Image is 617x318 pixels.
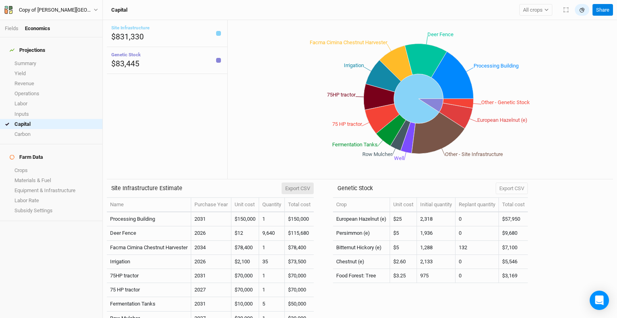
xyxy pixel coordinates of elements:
span: $831,330 [111,32,144,41]
tspan: Processing Building [474,63,519,69]
td: European Hazelnut (e) [333,212,390,226]
button: Share [592,4,613,16]
td: 2,318 [417,212,456,226]
tspan: 75 HP tractor [332,121,362,127]
tspan: Well [394,155,404,161]
th: Crop [333,198,390,212]
td: $2,100 [231,255,259,269]
div: Copy of Opal Grove Farm [19,6,94,14]
td: 35 [259,255,285,269]
div: Open Intercom Messenger [590,291,609,310]
td: 0 [456,212,499,226]
h3: Genetic Stock [337,185,373,192]
th: Replant quantity [456,198,499,212]
td: Persimmon (e) [333,226,390,240]
td: 1,936 [417,226,456,240]
td: 1 [259,269,285,283]
td: $73,500 [285,255,314,269]
td: $7,100 [499,241,528,255]
td: 2026 [191,255,231,269]
td: $3.25 [390,269,417,283]
td: $5 [390,241,417,255]
tspan: Other - Site Infrastructure [445,151,503,157]
div: Projections [10,47,45,53]
th: Initial quantity [417,198,456,212]
tspan: European Hazelnut (e) [477,117,527,123]
td: 132 [456,241,499,255]
td: 9,640 [259,226,285,240]
td: Fermentation Tanks [107,297,191,311]
button: All crops [519,4,552,16]
button: Export CSV [282,183,314,195]
td: Bitternut Hickory (e) [333,241,390,255]
td: 1,288 [417,241,456,255]
td: $70,000 [285,269,314,283]
td: Facma Cimina Chestnut Harvester [107,241,191,255]
td: $3,169 [499,269,528,283]
tspan: Facma Cimina Chestnut Harvester [310,39,388,45]
td: $12 [231,226,259,240]
th: Quantity [259,198,285,212]
h3: Site Infrastructure Estimate [111,185,182,192]
td: 0 [456,269,499,283]
td: 75 HP tractor [107,283,191,297]
td: $25 [390,212,417,226]
td: $5 [390,226,417,240]
td: $57,950 [499,212,528,226]
td: 0 [456,226,499,240]
td: $150,000 [231,212,259,226]
span: Site Infrastructure [111,25,149,31]
td: 1 [259,241,285,255]
td: 0 [456,255,499,269]
tspan: Other - Genetic Stock [481,99,530,105]
span: Genetic Stock [111,52,141,57]
button: Export CSV [496,183,528,195]
span: $83,445 [111,59,139,68]
th: Total cost [285,198,314,212]
td: $10,000 [231,297,259,311]
div: Copy of [PERSON_NAME][GEOGRAPHIC_DATA] [19,6,94,14]
td: $70,000 [285,283,314,297]
th: Name [107,198,191,212]
th: Unit cost [231,198,259,212]
div: Economics [25,25,50,32]
td: 2,133 [417,255,456,269]
td: $115,680 [285,226,314,240]
td: 5 [259,297,285,311]
td: $78,400 [285,241,314,255]
td: Food Forest: Tree [333,269,390,283]
td: 1 [259,212,285,226]
tspan: Row Mulcher [362,151,392,157]
tspan: Deer Fence [427,31,454,37]
td: Irrigation [107,255,191,269]
td: $2.60 [390,255,417,269]
th: Total cost [499,198,528,212]
td: 75HP tractor [107,269,191,283]
td: $78,400 [231,241,259,255]
a: Fields [5,25,18,31]
td: Deer Fence [107,226,191,240]
td: 1 [259,283,285,297]
td: Chestnut (e) [333,255,390,269]
td: $5,546 [499,255,528,269]
th: Purchase Year [191,198,231,212]
button: Copy of [PERSON_NAME][GEOGRAPHIC_DATA] [4,6,98,14]
td: 2031 [191,269,231,283]
td: 975 [417,269,456,283]
span: All crops [523,6,543,14]
td: $150,000 [285,212,314,226]
tspan: Fermentation Tanks [332,142,378,148]
tspan: 75HP tractor [327,92,356,98]
td: 2031 [191,297,231,311]
td: $70,000 [231,283,259,297]
td: Processing Building [107,212,191,226]
td: $50,000 [285,297,314,311]
h3: Capital [111,7,127,13]
td: 2034 [191,241,231,255]
tspan: Irrigation [344,62,364,68]
td: 2031 [191,212,231,226]
th: Unit cost [390,198,417,212]
td: $70,000 [231,269,259,283]
div: Farm Data [10,154,43,160]
td: 2026 [191,226,231,240]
